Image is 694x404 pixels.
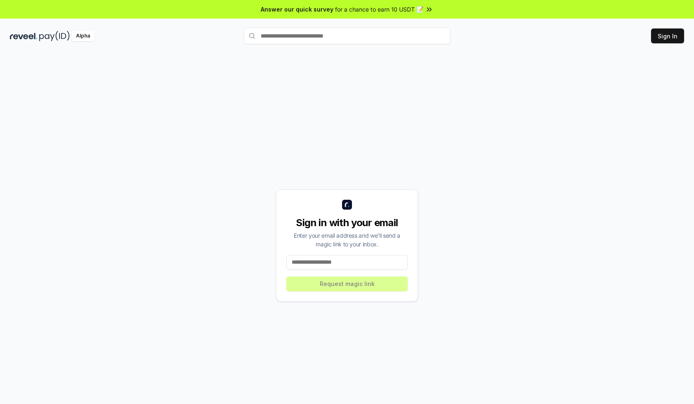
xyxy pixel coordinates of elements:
[71,31,95,41] div: Alpha
[39,31,70,41] img: pay_id
[335,5,423,14] span: for a chance to earn 10 USDT 📝
[286,216,408,229] div: Sign in with your email
[286,231,408,248] div: Enter your email address and we’ll send a magic link to your inbox.
[342,200,352,210] img: logo_small
[261,5,333,14] span: Answer our quick survey
[10,31,38,41] img: reveel_dark
[651,28,684,43] button: Sign In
